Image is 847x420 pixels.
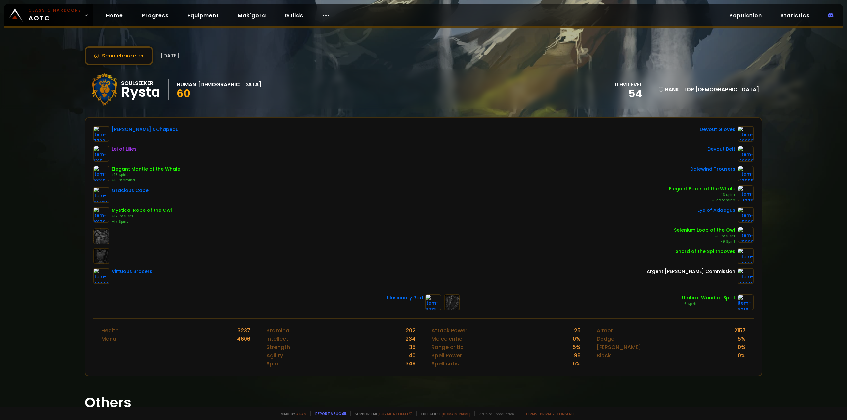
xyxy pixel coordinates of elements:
[573,343,581,351] div: 5 %
[682,294,735,301] div: Umbral Wand of Spirit
[237,335,250,343] div: 4606
[409,343,416,351] div: 35
[707,146,735,153] div: Devout Belt
[266,360,280,368] div: Spirit
[669,185,735,192] div: Elegant Boots of the Whale
[379,411,412,416] a: Buy me a coffee
[266,343,290,351] div: Strength
[405,360,416,368] div: 349
[431,326,467,335] div: Attack Power
[597,326,613,335] div: Armor
[676,248,735,255] div: Shard of the Splithooves
[121,87,160,97] div: Rysta
[597,351,611,360] div: Block
[738,185,754,201] img: item-10211
[738,248,754,264] img: item-10659
[738,294,754,310] img: item-5216
[350,411,412,416] span: Support me,
[431,335,462,343] div: Melee critic
[574,326,581,335] div: 25
[682,301,735,307] div: +6 Spirit
[279,9,309,22] a: Guilds
[431,343,464,351] div: Range critic
[738,335,746,343] div: 5 %
[674,234,735,239] div: +8 Intellect
[93,268,109,284] img: item-22079
[121,79,160,87] div: Soulseeker
[557,411,574,416] a: Consent
[266,326,289,335] div: Stamina
[177,86,190,101] span: 60
[28,7,81,23] span: AOTC
[28,7,81,13] small: Classic Hardcore
[738,351,746,360] div: 0 %
[738,166,754,181] img: item-13008
[136,9,174,22] a: Progress
[674,227,735,234] div: Selenium Loop of the Owl
[615,89,642,98] div: 54
[112,268,152,275] div: Virtuous Bracers
[112,207,172,214] div: Mystical Robe of the Owl
[431,351,462,360] div: Spell Power
[112,219,172,224] div: +17 Spirit
[416,411,470,416] span: Checkout
[112,146,137,153] div: Lei of Lilies
[112,166,180,172] div: Elegant Mantle of the Whale
[112,178,180,183] div: +13 Stamina
[101,326,119,335] div: Health
[775,9,815,22] a: Statistics
[296,411,306,416] a: a fan
[690,166,735,172] div: Dalewind Trousers
[85,392,762,413] h1: Others
[738,126,754,142] img: item-16692
[93,187,109,203] img: item-18743
[266,351,283,360] div: Agility
[597,335,614,343] div: Dodge
[674,239,735,244] div: +9 Spirit
[431,360,459,368] div: Spell critic
[573,335,581,343] div: 0 %
[738,207,754,223] img: item-5266
[738,343,746,351] div: 0 %
[4,4,93,26] a: Classic HardcoreAOTC
[161,52,179,60] span: [DATE]
[198,80,261,89] div: [DEMOGRAPHIC_DATA]
[177,80,196,89] div: Human
[597,343,641,351] div: [PERSON_NAME]
[406,326,416,335] div: 202
[232,9,271,22] a: Mak'gora
[112,172,180,178] div: +13 Spirit
[474,411,514,416] span: v. d752d5 - production
[93,146,109,162] img: item-1315
[85,46,153,65] button: Scan character
[647,268,735,275] div: Argent [PERSON_NAME] Commission
[182,9,224,22] a: Equipment
[738,227,754,243] img: item-11990
[277,411,306,416] span: Made by
[112,214,172,219] div: +17 Intellect
[669,198,735,203] div: +12 Stamina
[387,294,423,301] div: Illusionary Rod
[266,335,288,343] div: Intellect
[525,411,537,416] a: Terms
[93,166,109,181] img: item-10210
[93,207,109,223] img: item-10178
[738,146,754,162] img: item-16696
[738,268,754,284] img: item-12846
[700,126,735,133] div: Devout Gloves
[695,86,759,93] span: [DEMOGRAPHIC_DATA]
[573,360,581,368] div: 5 %
[112,187,149,194] div: Gracious Cape
[112,126,179,133] div: [PERSON_NAME]'s Chapeau
[574,351,581,360] div: 96
[669,192,735,198] div: +13 Spirit
[442,411,470,416] a: [DOMAIN_NAME]
[658,85,679,94] div: rank
[315,411,341,416] a: Report a bug
[405,335,416,343] div: 234
[697,207,735,214] div: Eye of Adaegus
[724,9,767,22] a: Population
[237,326,250,335] div: 3237
[425,294,441,310] img: item-7713
[101,335,116,343] div: Mana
